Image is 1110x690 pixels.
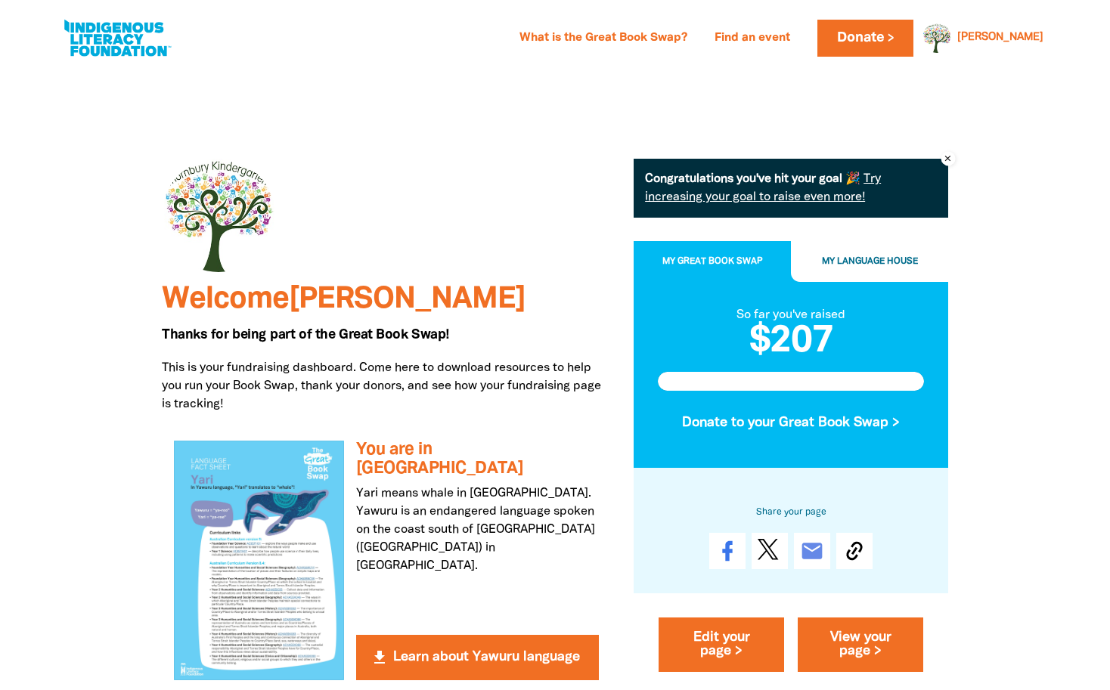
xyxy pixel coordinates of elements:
[943,151,953,166] i: close
[162,329,449,341] span: Thanks for being part of the Great Book Swap!
[645,174,860,184] strong: Congratulations you've hit your goal 🎉
[817,20,913,57] a: Donate
[658,504,924,521] h6: Share your page
[957,32,1043,43] a: [PERSON_NAME]
[371,648,389,667] i: get_app
[658,403,924,444] button: Donate to your Great Book Swap >
[752,533,788,569] a: Post
[162,359,611,413] p: This is your fundraising dashboard. Come here to download resources to help you run your Book Swa...
[356,441,599,478] h3: You are in [GEOGRAPHIC_DATA]
[822,257,918,265] span: My Language House
[705,26,799,51] a: Find an event
[798,617,923,672] a: View your page >
[658,323,924,360] h2: $207
[941,151,955,166] button: close
[658,305,924,323] div: So far you've raised
[645,174,881,203] a: Try increasing your goal to raise even more!
[709,533,746,569] a: Share
[794,533,830,569] a: email
[800,539,824,563] i: email
[356,635,599,680] button: get_app Learn about Yawuru language
[791,241,948,282] button: My Language House
[510,26,696,51] a: What is the Great Book Swap?
[659,617,784,672] a: Edit your page >
[162,286,526,314] span: Welcome [PERSON_NAME]
[836,533,873,569] button: Copy Link
[634,241,791,282] button: My Great Book Swap
[662,257,763,265] span: My Great Book Swap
